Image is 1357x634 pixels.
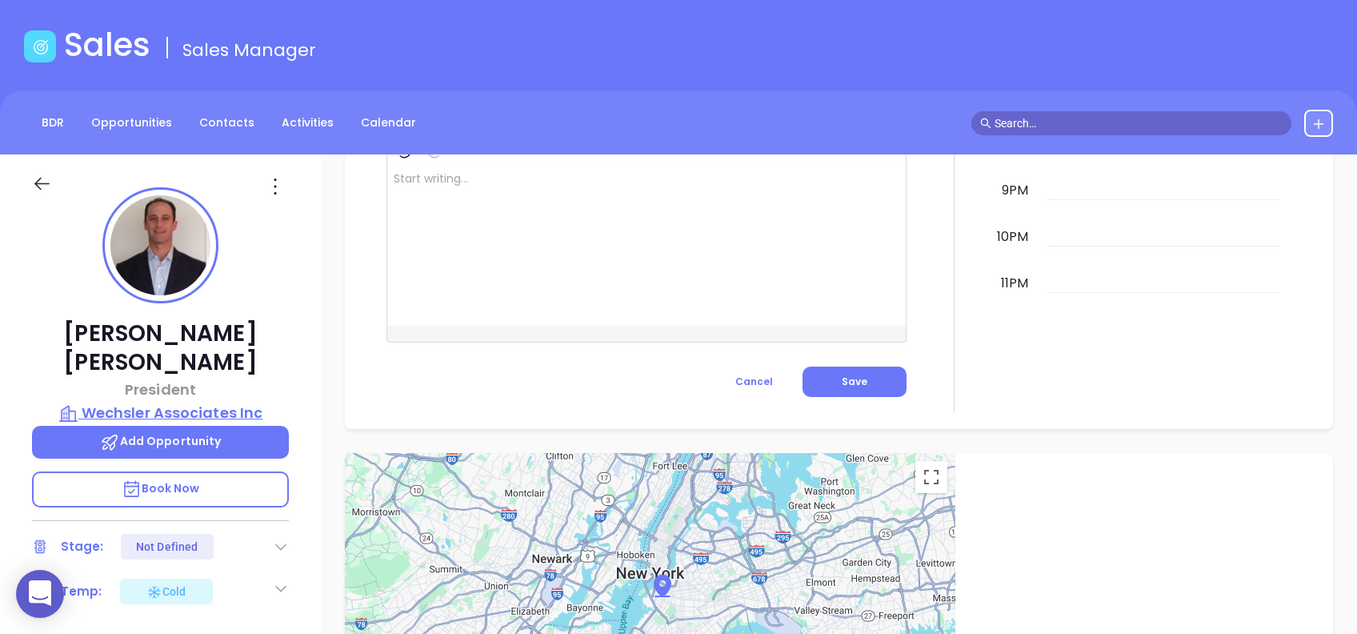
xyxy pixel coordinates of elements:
div: 10pm [994,227,1031,247]
a: Wechsler Associates Inc [32,402,289,424]
p: [PERSON_NAME] [PERSON_NAME] [32,319,289,377]
p: President [32,379,289,400]
button: Cancel [706,367,803,397]
a: Contacts [190,110,264,136]
a: Opportunities [82,110,182,136]
span: Add Opportunity [100,433,222,449]
h1: Sales [64,26,150,64]
div: 9pm [999,181,1031,200]
img: profile-user [110,195,210,295]
div: Cold [146,582,186,601]
div: Stage: [61,535,104,559]
a: Calendar [351,110,426,136]
span: Book Now [122,480,200,496]
div: Temp: [61,580,102,604]
span: Cancel [735,375,773,388]
span: Save [842,375,867,388]
span: search [980,118,991,129]
button: Save [803,367,907,397]
a: Activities [272,110,343,136]
div: 11pm [998,274,1031,293]
div: Not Defined [136,534,198,560]
a: BDR [32,110,74,136]
button: Toggle fullscreen view [915,461,947,493]
span: Sales Manager [182,38,316,62]
input: Search… [995,114,1283,132]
